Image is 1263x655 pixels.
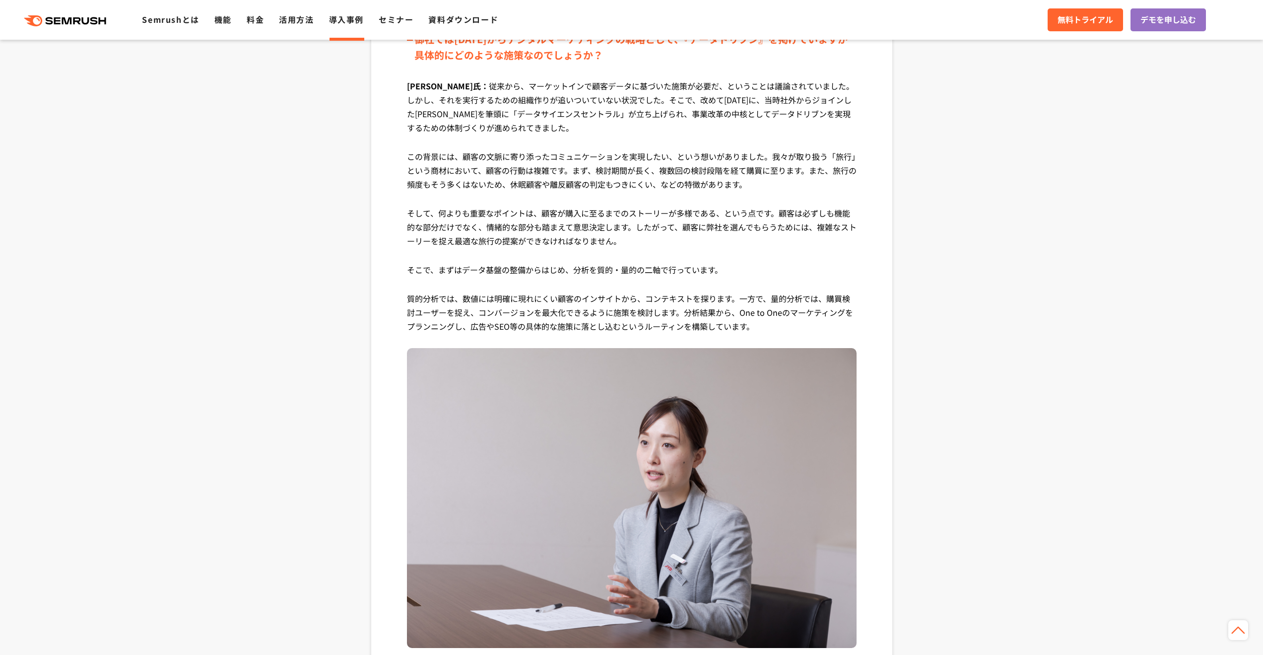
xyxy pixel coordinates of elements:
a: セミナー [379,13,413,25]
a: 機能 [214,13,232,25]
a: 料金 [247,13,264,25]
a: 導入事例 [329,13,364,25]
p: この背景には、顧客の文脈に寄り添ったコミュニケーションを実現したい、という想いがありました。我々が取り扱う「旅行」という商材において、顧客の行動は複雑です。まず、検討期間が長く、複数回の検討段階... [407,149,857,206]
a: 資料ダウンロード [428,13,498,25]
a: 無料トライアル [1048,8,1123,31]
img: use [407,348,857,648]
p: 従来から、マーケットインで顧客データに基づいた施策が必要だ、ということは議論されていました。しかし、それを実行するための組織作りが追いついていない状況でした。そこで、改めて[DATE]に、当時社... [407,79,857,149]
span: [PERSON_NAME]氏： [407,80,489,92]
a: 活用方法 [279,13,314,25]
div: 御社では[DATE]からデジタルマーケティングの戦略として、『データドリブン』を掲げていますが具体的にどのような施策なのでしょうか？ [407,31,857,63]
a: デモを申し込む [1130,8,1206,31]
span: デモを申し込む [1140,13,1196,26]
p: 質的分析では、数値には明確に現れにくい顧客のインサイトから、コンテキストを探ります。一方で、量的分析では、購買検討ユーザーを捉え、コンバージョンを最大化できるように施策を検討します。分析結果から... [407,291,857,348]
p: そして、何よりも重要なポイントは、顧客が購入に至るまでのストーリーが多様である、という点です。顧客は必ずしも機能的な部分だけでなく、情緒的な部分も踏まえて意思決定します。したがって、顧客に弊社を... [407,206,857,263]
p: そこで、まずはデータ基盤の整備からはじめ、分析を質的・量的の二軸で行っています。 [407,263,857,291]
a: Semrushとは [142,13,199,25]
span: 無料トライアル [1058,13,1113,26]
